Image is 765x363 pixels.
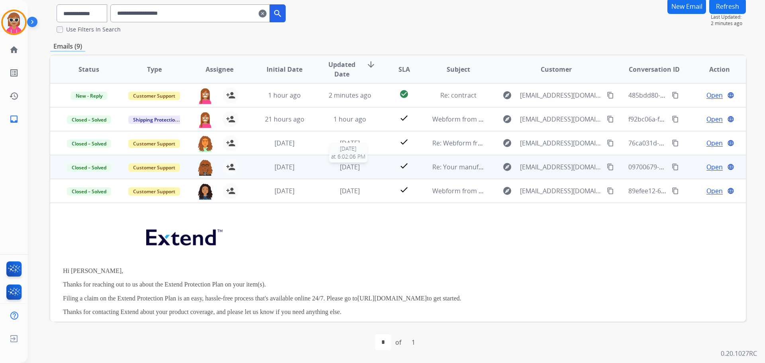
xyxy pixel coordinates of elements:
[147,65,162,74] span: Type
[275,186,294,195] span: [DATE]
[399,161,409,171] mat-icon: check
[9,114,19,124] mat-icon: inbox
[197,159,213,176] img: agent-avatar
[331,153,365,161] span: at 6:02:06 PM
[63,308,603,316] p: Thanks for contacting Extend about your product coverage, and please let us know if you need anyt...
[275,163,294,171] span: [DATE]
[67,116,111,124] span: Closed – Solved
[628,163,751,171] span: 09700679-79cc-4da5-8e36-999e1cd59558
[265,115,304,124] span: 21 hours ago
[340,139,360,147] span: [DATE]
[67,139,111,148] span: Closed – Solved
[607,187,614,194] mat-icon: content_copy
[357,295,427,302] a: [URL][DOMAIN_NAME]
[432,163,589,171] span: Re: Your manufacturer's warranty may still be active
[63,295,603,302] p: Filing a claim on the Extend Protection Plan is an easy, hassle-free process that's available onl...
[128,187,180,196] span: Customer Support
[681,55,746,83] th: Action
[520,186,602,196] span: [EMAIL_ADDRESS][DOMAIN_NAME]
[329,91,371,100] span: 2 minutes ago
[711,14,746,20] span: Last Updated:
[628,115,747,124] span: f92bc06a-f73a-4147-a7d3-3c3422f08ede
[520,114,602,124] span: [EMAIL_ADDRESS][DOMAIN_NAME]
[197,87,213,104] img: agent-avatar
[50,41,85,51] p: Emails (9)
[399,89,409,99] mat-icon: check_circle
[128,116,183,124] span: Shipping Protection
[399,113,409,123] mat-icon: check
[206,65,233,74] span: Assignee
[721,349,757,358] p: 0.20.1027RC
[706,186,723,196] span: Open
[706,138,723,148] span: Open
[541,65,572,74] span: Customer
[607,92,614,99] mat-icon: content_copy
[128,92,180,100] span: Customer Support
[395,337,401,347] div: of
[432,115,613,124] span: Webform from [EMAIL_ADDRESS][DOMAIN_NAME] on [DATE]
[672,163,679,171] mat-icon: content_copy
[333,115,366,124] span: 1 hour ago
[9,91,19,101] mat-icon: history
[366,60,376,69] mat-icon: arrow_downward
[502,138,512,148] mat-icon: explore
[727,116,734,123] mat-icon: language
[128,139,180,148] span: Customer Support
[340,163,360,171] span: [DATE]
[273,9,282,18] mat-icon: search
[405,334,422,350] div: 1
[629,65,680,74] span: Conversation ID
[672,139,679,147] mat-icon: content_copy
[706,162,723,172] span: Open
[502,90,512,100] mat-icon: explore
[727,139,734,147] mat-icon: language
[432,139,624,147] span: Re: Webform from [EMAIL_ADDRESS][DOMAIN_NAME] on [DATE]
[340,186,360,195] span: [DATE]
[727,92,734,99] mat-icon: language
[268,91,301,100] span: 1 hour ago
[128,163,180,172] span: Customer Support
[3,11,25,33] img: avatar
[136,220,230,251] img: extend.png
[67,187,111,196] span: Closed – Solved
[197,111,213,128] img: agent-avatar
[259,9,267,18] mat-icon: clear
[628,186,746,195] span: 89efee12-67ce-43f6-ac7e-00d44edfa417
[520,138,602,148] span: [EMAIL_ADDRESS][DOMAIN_NAME]
[502,186,512,196] mat-icon: explore
[197,135,213,152] img: agent-avatar
[63,281,603,288] p: Thanks for reaching out to us about the Extend Protection Plan on your item(s).
[672,116,679,123] mat-icon: content_copy
[727,163,734,171] mat-icon: language
[226,162,235,172] mat-icon: person_add
[9,68,19,78] mat-icon: list_alt
[520,162,602,172] span: [EMAIL_ADDRESS][DOMAIN_NAME]
[399,137,409,147] mat-icon: check
[331,145,365,153] span: [DATE]
[432,186,613,195] span: Webform from [EMAIL_ADDRESS][DOMAIN_NAME] on [DATE]
[226,138,235,148] mat-icon: person_add
[324,60,360,79] span: Updated Date
[9,45,19,55] mat-icon: home
[197,183,213,200] img: agent-avatar
[727,187,734,194] mat-icon: language
[706,90,723,100] span: Open
[520,90,602,100] span: [EMAIL_ADDRESS][DOMAIN_NAME]
[226,114,235,124] mat-icon: person_add
[267,65,302,74] span: Initial Date
[711,20,746,27] span: 2 minutes ago
[502,114,512,124] mat-icon: explore
[78,65,99,74] span: Status
[67,163,111,172] span: Closed – Solved
[399,185,409,194] mat-icon: check
[706,114,723,124] span: Open
[71,92,107,100] span: New - Reply
[398,65,410,74] span: SLA
[607,116,614,123] mat-icon: content_copy
[607,139,614,147] mat-icon: content_copy
[628,139,749,147] span: 76ca031d-96e3-49ee-98c0-871c4367fb2c
[63,267,603,275] p: Hi [PERSON_NAME],
[502,162,512,172] mat-icon: explore
[275,139,294,147] span: [DATE]
[628,91,754,100] span: 485bdd80-61b8-4b09-bad4-6a627b164829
